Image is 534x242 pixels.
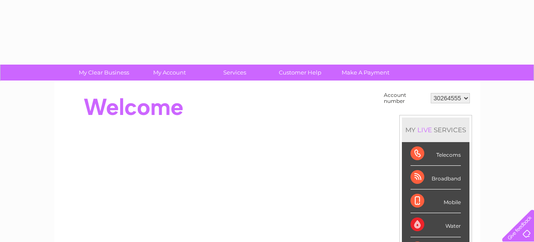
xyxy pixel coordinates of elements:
a: My Account [134,65,205,81]
div: Mobile [411,189,461,213]
a: My Clear Business [68,65,139,81]
a: Customer Help [265,65,336,81]
a: Make A Payment [330,65,401,81]
a: Services [199,65,270,81]
div: MY SERVICES [402,118,469,142]
div: Water [411,213,461,237]
div: LIVE [416,126,434,134]
div: Telecoms [411,142,461,166]
div: Broadband [411,166,461,189]
td: Account number [382,90,429,106]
